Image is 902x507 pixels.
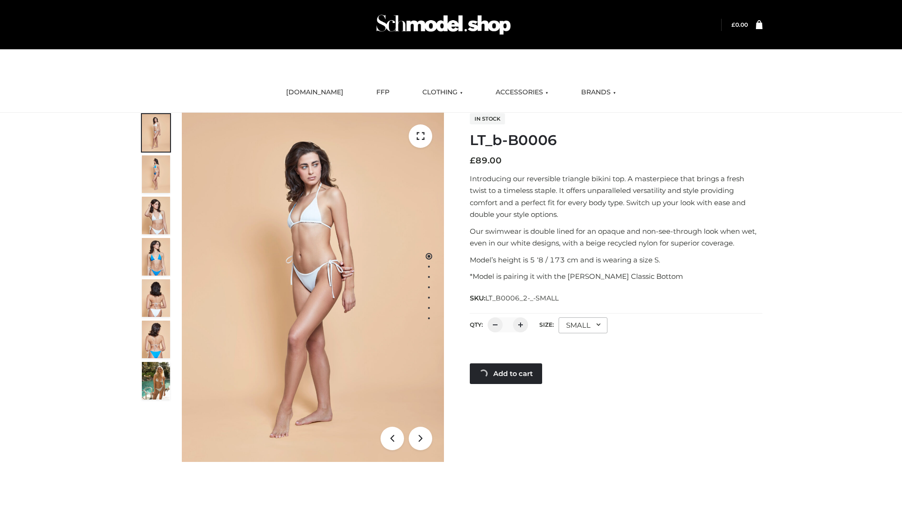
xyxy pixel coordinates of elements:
[470,254,762,266] p: Model’s height is 5 ‘8 / 173 cm and is wearing a size S.
[574,82,623,103] a: BRANDS
[142,362,170,399] img: Arieltop_CloudNine_AzureSky2.jpg
[489,82,555,103] a: ACCESSORIES
[470,363,542,384] a: Add to cart
[369,82,397,103] a: FFP
[731,21,748,28] a: £0.00
[182,113,444,462] img: ArielClassicBikiniTop_CloudNine_AzureSky_OW114ECO_1
[470,113,505,124] span: In stock
[142,197,170,234] img: ArielClassicBikiniTop_CloudNine_AzureSky_OW114ECO_3-scaled.jpg
[373,6,514,43] img: Schmodel Admin 964
[470,225,762,249] p: Our swimwear is double lined for an opaque and non-see-through look when wet, even in our white d...
[142,279,170,317] img: ArielClassicBikiniTop_CloudNine_AzureSky_OW114ECO_7-scaled.jpg
[470,292,560,304] span: SKU:
[485,294,559,302] span: LT_B0006_2-_-SMALL
[470,132,762,149] h1: LT_b-B0006
[731,21,735,28] span: £
[470,173,762,221] p: Introducing our reversible triangle bikini top. A masterpiece that brings a fresh twist to a time...
[142,238,170,276] img: ArielClassicBikiniTop_CloudNine_AzureSky_OW114ECO_4-scaled.jpg
[279,82,350,103] a: [DOMAIN_NAME]
[142,114,170,152] img: ArielClassicBikiniTop_CloudNine_AzureSky_OW114ECO_1-scaled.jpg
[470,155,475,166] span: £
[470,321,483,328] label: QTY:
[142,155,170,193] img: ArielClassicBikiniTop_CloudNine_AzureSky_OW114ECO_2-scaled.jpg
[470,270,762,283] p: *Model is pairing it with the [PERSON_NAME] Classic Bottom
[470,155,502,166] bdi: 89.00
[142,321,170,358] img: ArielClassicBikiniTop_CloudNine_AzureSky_OW114ECO_8-scaled.jpg
[731,21,748,28] bdi: 0.00
[539,321,554,328] label: Size:
[415,82,470,103] a: CLOTHING
[559,317,607,333] div: SMALL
